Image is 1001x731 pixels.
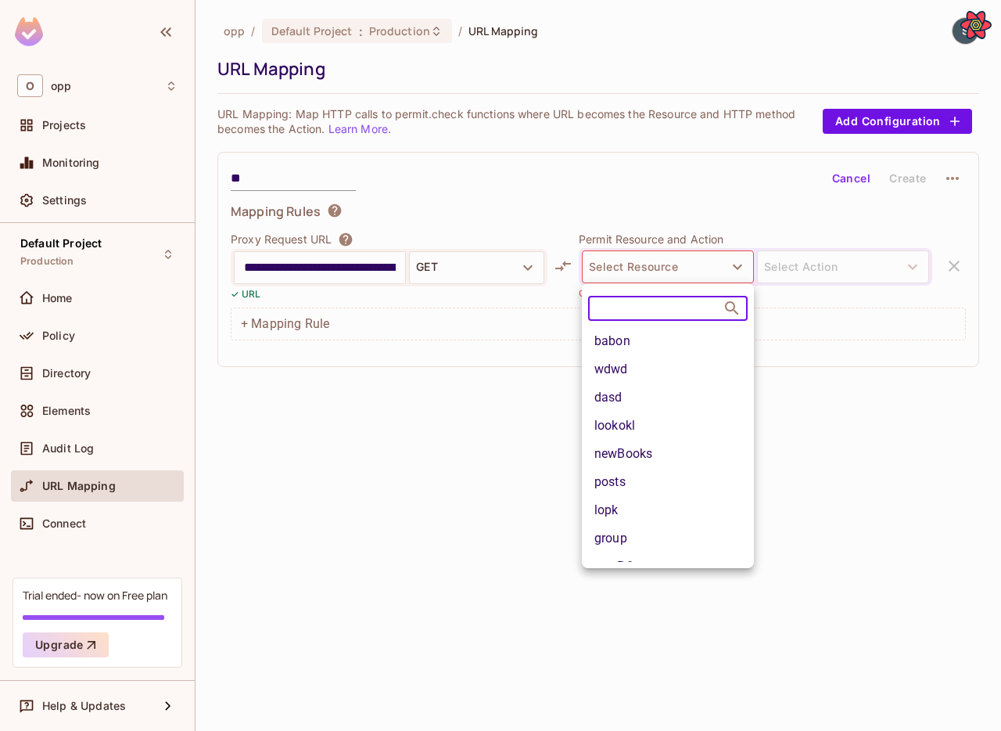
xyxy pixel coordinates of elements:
li: lookokl [582,412,754,440]
li: newBooks [582,440,754,468]
li: posts [582,468,754,496]
li: lopk [582,496,754,524]
li: babon [582,327,754,355]
li: dasd [582,384,754,412]
button: Open React Query Devtools [960,9,992,41]
li: group [582,524,754,553]
li: wdwd [582,355,754,384]
li: newPOstso [582,553,754,581]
